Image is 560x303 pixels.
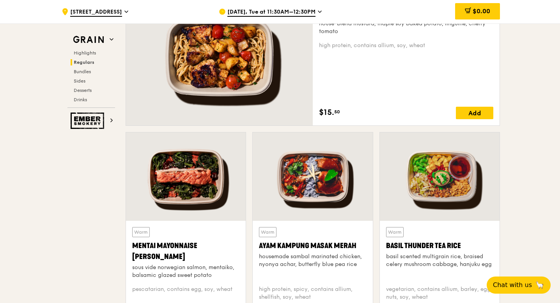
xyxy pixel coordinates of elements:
span: Sides [74,78,85,84]
span: $0.00 [473,7,490,15]
div: Warm [132,227,150,237]
span: [DATE], Tue at 11:30AM–12:30PM [227,8,315,17]
div: housemade sambal marinated chicken, nyonya achar, butterfly blue pea rice [259,253,366,268]
div: Ayam Kampung Masak Merah [259,240,366,251]
div: Warm [259,227,276,237]
div: sous vide norwegian salmon, mentaiko, balsamic glazed sweet potato [132,264,239,279]
span: 50 [334,109,340,115]
span: Drinks [74,97,87,102]
div: pescatarian, contains egg, soy, wheat [132,285,239,301]
div: high protein, contains allium, soy, wheat [319,42,493,49]
span: Bundles [74,69,91,74]
div: vegetarian, contains allium, barley, egg, nuts, soy, wheat [386,285,493,301]
span: [STREET_ADDRESS] [70,8,122,17]
span: Desserts [74,88,92,93]
span: $15. [319,107,334,118]
div: house-blend mustard, maple soy baked potato, linguine, cherry tomato [319,20,493,35]
div: Add [456,107,493,119]
span: Chat with us [493,280,532,290]
div: Warm [386,227,404,237]
img: Ember Smokery web logo [71,113,106,129]
div: basil scented multigrain rice, braised celery mushroom cabbage, hanjuku egg [386,253,493,268]
span: Regulars [74,60,94,65]
div: Mentai Mayonnaise [PERSON_NAME] [132,240,239,262]
div: Basil Thunder Tea Rice [386,240,493,251]
button: Chat with us🦙 [487,277,551,294]
img: Grain web logo [71,33,106,47]
span: 🦙 [535,280,544,290]
div: high protein, spicy, contains allium, shellfish, soy, wheat [259,285,366,301]
span: Highlights [74,50,96,56]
